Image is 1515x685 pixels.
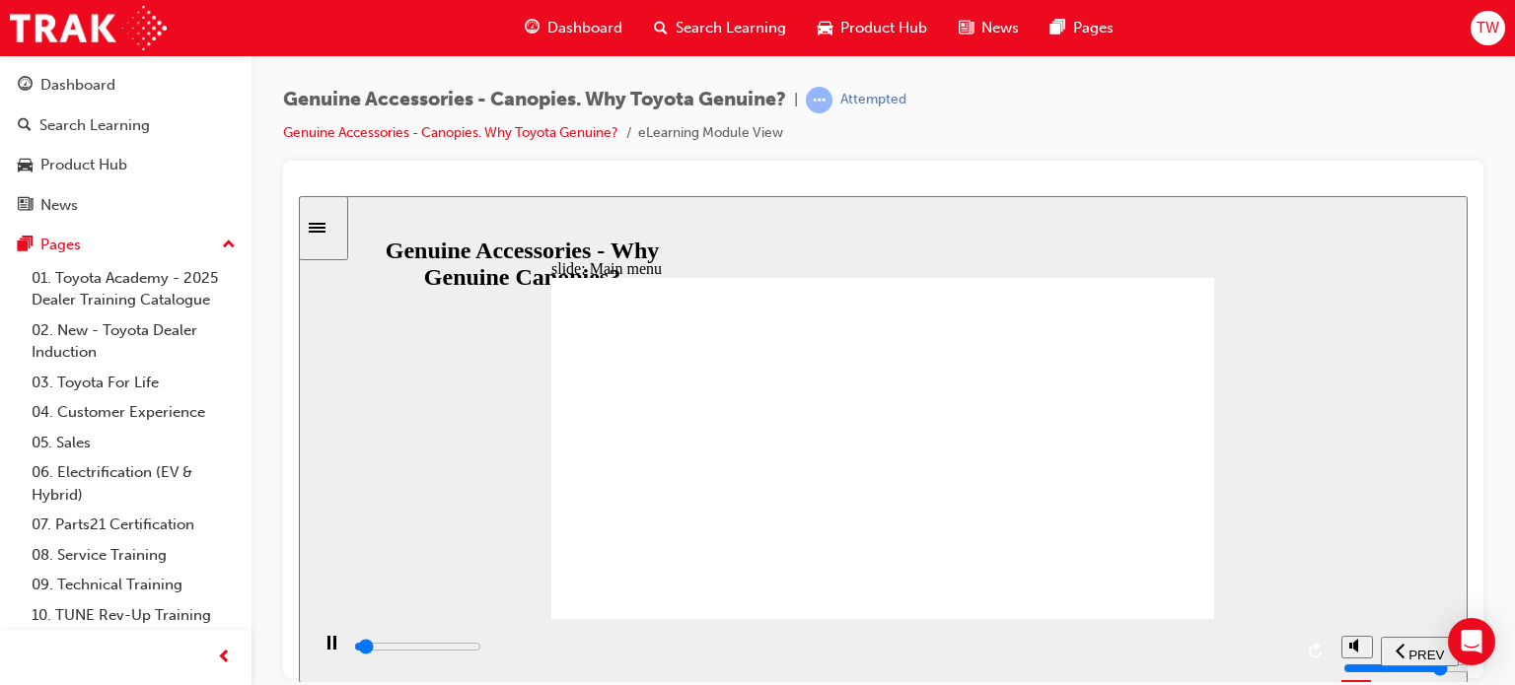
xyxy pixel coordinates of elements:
div: Attempted [840,91,906,109]
a: 01. Toyota Academy - 2025 Dealer Training Catalogue [24,263,244,315]
a: pages-iconPages [1035,8,1129,48]
span: up-icon [222,233,236,258]
div: Open Intercom Messenger [1448,618,1495,665]
span: car-icon [818,16,832,40]
div: Search Learning [39,114,150,137]
a: 09. Technical Training [24,570,244,600]
a: 07. Parts21 Certification [24,510,244,540]
div: playback controls [10,423,1033,487]
span: Search Learning [676,17,786,39]
button: previous [1082,441,1160,470]
button: Pages [8,227,244,263]
button: DashboardSearch LearningProduct HubNews [8,63,244,227]
a: 05. Sales [24,428,244,458]
span: pages-icon [18,237,33,254]
a: car-iconProduct Hub [802,8,943,48]
a: 04. Customer Experience [24,397,244,428]
span: Genuine Accessories - Canopies. Why Toyota Genuine? [283,89,786,111]
a: 06. Electrification (EV & Hybrid) [24,457,244,510]
a: 02. New - Toyota Dealer Induction [24,315,244,368]
input: volume [1045,464,1172,480]
span: Product Hub [840,17,927,39]
div: Pages [40,234,81,256]
span: guage-icon [18,77,33,95]
div: Dashboard [40,74,115,97]
img: Trak [10,6,167,50]
span: pages-icon [1050,16,1065,40]
span: search-icon [18,117,32,135]
div: News [40,194,78,217]
button: play/pause [10,439,43,472]
nav: slide navigation [1082,423,1160,487]
span: news-icon [959,16,974,40]
span: prev-icon [217,646,232,670]
div: Product Hub [40,154,127,176]
a: search-iconSearch Learning [638,8,802,48]
a: Dashboard [8,67,244,103]
a: Search Learning [8,107,244,144]
a: 08. Service Training [24,540,244,571]
a: News [8,187,244,224]
button: replay [1003,441,1033,470]
li: eLearning Module View [638,122,783,145]
span: TW [1477,17,1499,39]
a: Product Hub [8,147,244,183]
span: guage-icon [525,16,540,40]
input: slide progress [55,443,182,458]
a: guage-iconDashboard [509,8,638,48]
span: news-icon [18,197,33,215]
span: | [794,89,798,111]
a: 10. TUNE Rev-Up Training [24,600,244,631]
span: car-icon [18,157,33,174]
a: 03. Toyota For Life [24,368,244,398]
span: PREV [1110,451,1145,466]
span: learningRecordVerb_ATTEMPT-icon [806,87,832,113]
span: search-icon [654,16,668,40]
span: Dashboard [547,17,622,39]
a: Genuine Accessories - Canopies. Why Toyota Genuine? [283,124,618,141]
button: TW [1471,11,1505,45]
span: News [981,17,1019,39]
span: Pages [1073,17,1114,39]
button: volume [1043,440,1074,462]
a: news-iconNews [943,8,1035,48]
div: misc controls [1043,423,1072,487]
